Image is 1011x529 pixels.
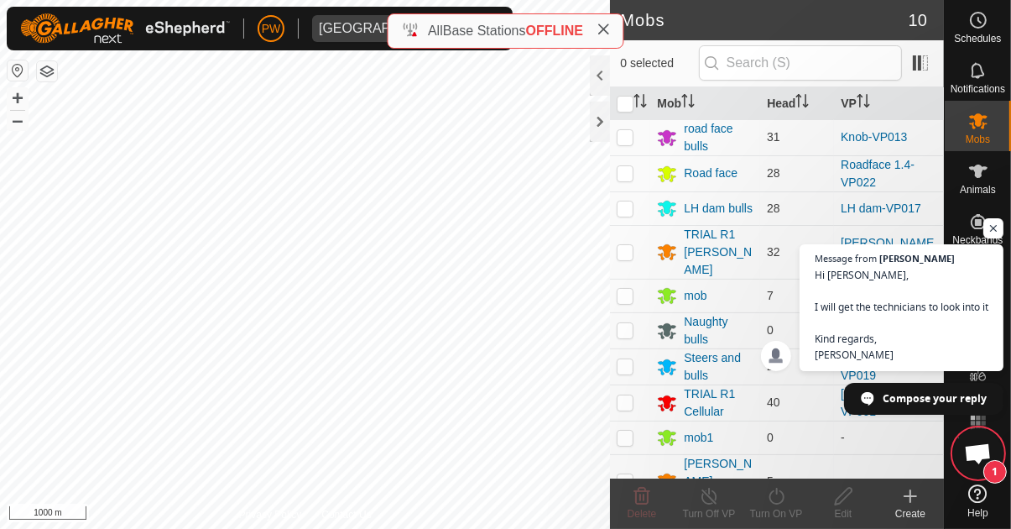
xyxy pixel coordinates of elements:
span: [PERSON_NAME] [879,254,955,263]
div: Naughty bulls [684,313,753,348]
a: Help [945,478,1011,525]
a: [DATE] 085610-VP001 [841,387,924,418]
span: Delete [628,508,657,520]
div: LH dam bulls [684,200,753,217]
div: road face bulls [684,120,753,155]
div: TRIAL R1 [PERSON_NAME] [684,226,753,279]
button: Reset Map [8,60,28,81]
span: 1 [983,460,1007,484]
span: Compose your reply [883,384,987,413]
h2: Mobs [620,10,908,30]
span: Notifications [951,84,1005,94]
span: Hi [PERSON_NAME], I will get the technicians to look into it Kind regards, [PERSON_NAME] [815,267,988,363]
span: 31 [767,130,780,144]
span: 28 [767,166,780,180]
th: Head [760,87,834,120]
p-sorticon: Activate to sort [681,97,695,110]
p-sorticon: Activate to sort [795,97,809,110]
div: Edit [810,506,877,521]
span: Kawhia Farm [312,15,466,42]
span: Neckbands [952,235,1003,245]
div: Open chat [953,428,1003,479]
span: 0 [767,431,774,444]
span: 10 [909,8,927,33]
span: All [428,24,443,38]
p-sorticon: Activate to sort [857,97,870,110]
td: - [834,421,944,454]
span: Mobs [966,134,990,144]
div: [PERSON_NAME] stragglers [684,455,753,508]
span: Heatmap [957,437,998,447]
a: Contact Us [321,507,371,522]
span: 0 selected [620,55,698,72]
span: Base Stations [443,24,526,38]
p-sorticon: Activate to sort [633,97,647,110]
span: Help [967,508,988,518]
a: Privacy Policy [239,507,302,522]
a: LH dam-VP017 [841,202,921,215]
div: Create [877,506,944,521]
div: Steers and bulls [684,349,753,385]
button: – [8,110,28,130]
span: Animals [960,185,996,195]
div: Road face [684,165,737,182]
a: Knob-VP013 [841,130,907,144]
span: 40 [767,395,780,409]
span: Message from [815,254,877,263]
td: - [834,454,944,508]
span: 7 [767,289,774,302]
img: Gallagher Logo [20,13,230,44]
div: TRIAL R1 Cellular [684,385,753,421]
span: OFFLINE [526,24,583,38]
div: Turn On VP [743,506,810,521]
div: Turn Off VP [675,506,743,521]
div: mob1 [684,429,713,447]
div: mob [684,287,706,305]
th: Mob [650,87,760,120]
span: 28 [767,202,780,215]
a: [PERSON_NAME]'s [841,236,934,267]
input: Search (S) [699,45,902,81]
span: 5 [767,474,774,488]
span: PW [262,20,281,38]
button: + [8,88,28,108]
span: 0 [767,323,774,337]
span: Schedules [954,34,1001,44]
a: Roadface 1.4-VP022 [841,158,915,189]
div: [GEOGRAPHIC_DATA] [319,22,459,35]
th: VP [834,87,944,120]
button: Map Layers [37,61,57,81]
span: 32 [767,245,780,259]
